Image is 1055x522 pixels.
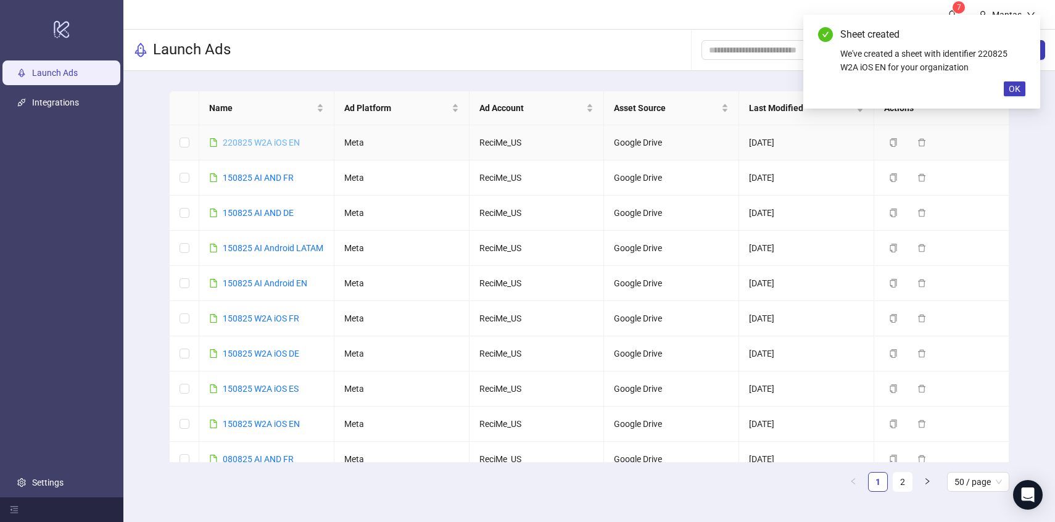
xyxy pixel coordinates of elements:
a: Close [1012,27,1025,41]
li: Previous Page [843,472,863,492]
span: Ad Platform [344,101,449,115]
th: Last Modified [739,91,874,125]
span: Asset Source [614,101,719,115]
span: file [209,173,218,182]
th: Name [199,91,334,125]
td: Meta [334,266,470,301]
span: Ad Account [479,101,584,115]
span: delete [917,455,926,463]
td: Meta [334,231,470,266]
span: file [209,420,218,428]
td: Meta [334,125,470,160]
td: [DATE] [739,266,874,301]
td: ReciMe_US [470,196,605,231]
span: copy [889,244,898,252]
span: file [209,279,218,288]
span: user [978,10,987,19]
td: ReciMe_US [470,442,605,477]
span: delete [917,138,926,147]
div: We've created a sheet with identifier 220825 W2A iOS EN for your organization [840,47,1025,74]
a: 150825 AI AND FR [223,173,294,183]
div: Page Size [947,472,1009,492]
span: file [209,314,218,323]
span: Last Modified [749,101,854,115]
td: ReciMe_US [470,125,605,160]
div: Sheet created [840,27,1025,42]
td: ReciMe_US [470,407,605,442]
td: Meta [334,407,470,442]
th: Ad Account [470,91,605,125]
td: ReciMe_US [470,231,605,266]
td: [DATE] [739,371,874,407]
button: left [843,472,863,492]
h3: Launch Ads [153,40,231,60]
a: Launch Ads [32,68,78,78]
span: left [850,478,857,485]
td: ReciMe_US [470,336,605,371]
span: delete [917,420,926,428]
td: Google Drive [604,301,739,336]
td: Meta [334,301,470,336]
a: 150825 W2A iOS ES [223,384,299,394]
a: 1 [869,473,887,491]
span: file [209,244,218,252]
span: 50 / page [954,473,1002,491]
td: ReciMe_US [470,371,605,407]
td: Meta [334,371,470,407]
td: Google Drive [604,371,739,407]
td: ReciMe_US [470,266,605,301]
span: copy [889,349,898,358]
a: 150825 W2A iOS EN [223,419,300,429]
td: ReciMe_US [470,160,605,196]
span: delete [917,209,926,217]
span: delete [917,244,926,252]
a: 150825 AI Android EN [223,278,307,288]
td: Meta [334,160,470,196]
th: Asset Source [604,91,739,125]
span: right [924,478,931,485]
td: Google Drive [604,266,739,301]
a: 150825 AI Android LATAM [223,243,323,253]
td: ReciMe_US [470,301,605,336]
td: [DATE] [739,196,874,231]
span: copy [889,455,898,463]
li: Next Page [917,472,937,492]
button: right [917,472,937,492]
span: copy [889,209,898,217]
span: file [209,455,218,463]
td: Google Drive [604,125,739,160]
sup: 7 [953,1,965,14]
span: menu-fold [10,505,19,514]
td: [DATE] [739,231,874,266]
a: Settings [32,478,64,487]
td: Meta [334,442,470,477]
span: delete [917,279,926,288]
span: file [209,349,218,358]
span: rocket [133,43,148,57]
span: file [209,384,218,393]
span: copy [889,138,898,147]
span: delete [917,349,926,358]
td: Meta [334,196,470,231]
span: OK [1009,84,1020,94]
span: delete [917,314,926,323]
td: Google Drive [604,407,739,442]
span: copy [889,314,898,323]
td: [DATE] [739,442,874,477]
span: copy [889,173,898,182]
span: file [209,209,218,217]
span: 7 [957,3,961,12]
td: Google Drive [604,160,739,196]
span: Name [209,101,314,115]
a: 2 [893,473,912,491]
li: 1 [868,472,888,492]
a: 220825 W2A iOS EN [223,138,300,147]
a: 150825 AI AND DE [223,208,294,218]
td: [DATE] [739,125,874,160]
td: [DATE] [739,336,874,371]
span: file [209,138,218,147]
td: Meta [334,336,470,371]
span: copy [889,420,898,428]
a: Integrations [32,97,79,107]
td: Google Drive [604,442,739,477]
